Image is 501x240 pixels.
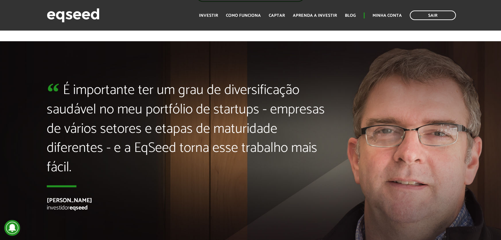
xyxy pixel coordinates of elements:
a: Como funciona [226,13,261,18]
a: Minha conta [373,13,402,18]
a: Sair [410,11,456,20]
blockquote: É importante ter um grau de diversificação saudável no meu portfólio de startups - empresas de vá... [47,81,329,187]
a: Blog [345,13,356,18]
p: investidor [47,204,329,212]
a: Aprenda a investir [293,13,337,18]
a: Investir [199,13,218,18]
strong: eqseed [70,203,88,213]
p: [PERSON_NAME] [47,197,329,204]
a: Captar [269,13,285,18]
img: EqSeed [47,7,99,24]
